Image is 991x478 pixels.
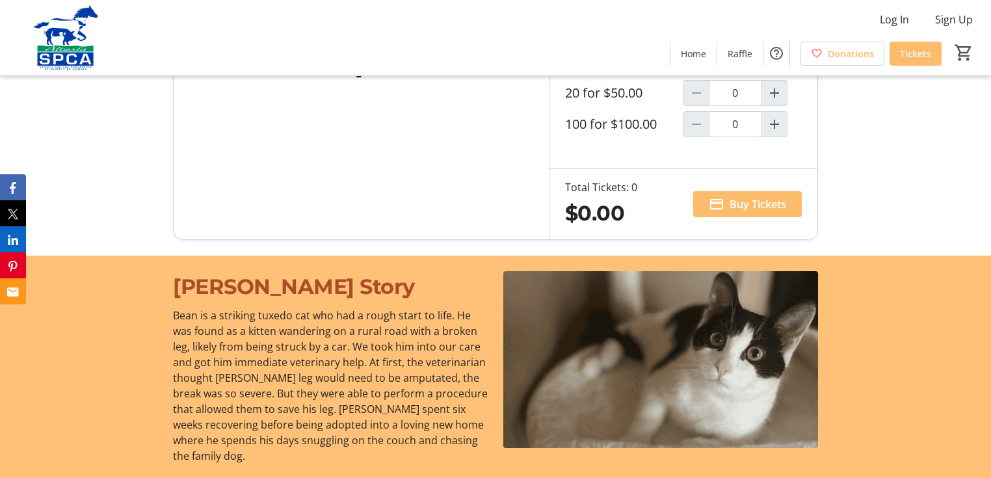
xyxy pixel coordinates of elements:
[952,41,975,64] button: Cart
[762,112,787,137] button: Increment by one
[670,42,717,66] a: Home
[890,42,942,66] a: Tickets
[935,12,973,27] span: Sign Up
[565,116,657,132] label: 100 for $100.00
[565,85,642,101] label: 20 for $50.00
[730,196,786,212] span: Buy Tickets
[693,191,802,217] button: Buy Tickets
[880,12,909,27] span: Log In
[717,42,763,66] a: Raffle
[869,9,919,30] button: Log In
[828,47,874,60] span: Donations
[173,308,488,464] p: Bean is a striking tuxedo cat who had a rough start to life. He was found as a kitten wandering o...
[800,42,884,66] a: Donations
[173,274,415,299] span: [PERSON_NAME] Story
[681,47,706,60] span: Home
[925,9,983,30] button: Sign Up
[900,47,931,60] span: Tickets
[503,271,818,448] img: undefined
[8,5,124,70] img: Alberta SPCA's Logo
[762,81,787,105] button: Increment by one
[763,40,789,66] button: Help
[728,47,752,60] span: Raffle
[565,179,637,195] div: Total Tickets: 0
[565,198,637,229] div: $0.00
